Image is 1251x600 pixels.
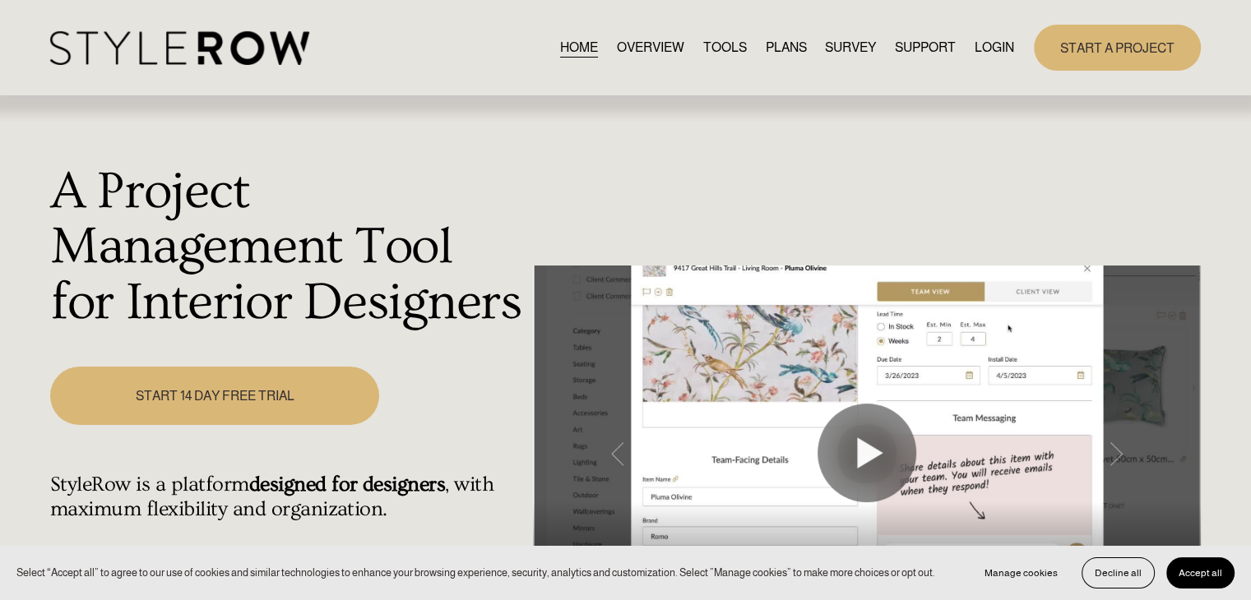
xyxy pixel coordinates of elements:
strong: designed for designers [249,473,446,496]
a: START A PROJECT [1034,25,1201,70]
span: Manage cookies [985,567,1058,579]
span: Decline all [1095,567,1142,579]
h4: StyleRow is a platform , with maximum flexibility and organization. [50,473,525,522]
a: folder dropdown [895,36,956,58]
h1: A Project Management Tool for Interior Designers [50,164,525,331]
button: Decline all [1082,557,1155,588]
button: Play [818,404,916,502]
a: SURVEY [825,36,876,58]
img: StyleRow [50,31,309,65]
button: Manage cookies [972,557,1070,588]
p: Select “Accept all” to agree to our use of cookies and similar technologies to enhance your brows... [16,565,935,580]
a: LOGIN [975,36,1014,58]
span: SUPPORT [895,38,956,58]
button: Accept all [1166,557,1235,588]
a: TOOLS [703,36,747,58]
a: OVERVIEW [617,36,684,58]
span: Accept all [1179,567,1222,579]
a: HOME [560,36,598,58]
a: PLANS [765,36,806,58]
a: START 14 DAY FREE TRIAL [50,367,379,425]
